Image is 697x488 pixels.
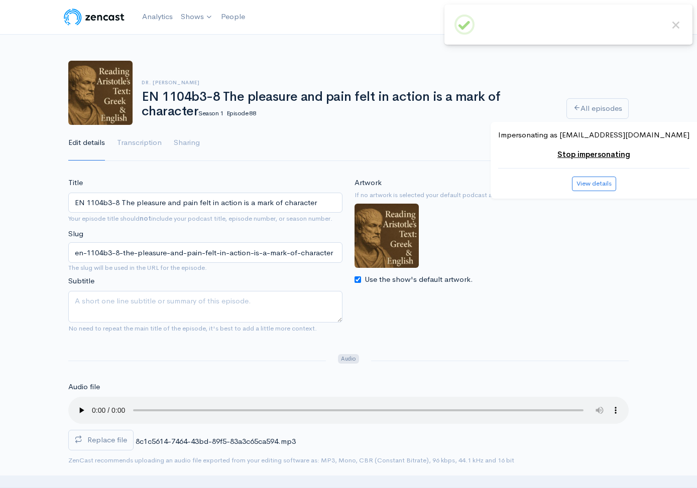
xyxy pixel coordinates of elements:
a: All episodes [566,98,629,119]
button: Close this dialog [669,19,682,32]
label: Audio file [68,381,100,393]
label: Use the show's default artwork. [365,274,473,285]
h1: EN 1104b3-8 The pleasure and pain felt in action is a mark of character [142,90,554,118]
p: Impersonating as [EMAIL_ADDRESS][DOMAIN_NAME] [498,129,689,141]
span: 8c1c5614-7464-43bd-89f5-83a3c65ca594.mp3 [136,436,296,446]
small: Your episode title should include your podcast title, episode number, or season number. [68,214,332,223]
iframe: gist-messenger-bubble-iframe [663,454,687,478]
a: Sharing [174,125,200,161]
input: What is the episode's title? [68,193,342,213]
small: Season 1 [198,109,223,117]
a: Analytics [138,6,177,28]
small: ZenCast recommends uploading an audio file exported from your editing software as: MP3, Mono, CBR... [68,456,514,464]
small: The slug will be used in the URL for the episode. [68,263,342,273]
button: View details [572,177,616,191]
a: Stop impersonating [557,149,630,159]
small: Episode 88 [226,109,256,117]
a: People [217,6,249,28]
label: Slug [68,228,83,240]
label: Subtitle [68,275,94,287]
h6: Dr. [PERSON_NAME] [142,80,554,85]
strong: not [140,214,151,223]
span: Audio [338,354,359,364]
label: Artwork [355,177,382,189]
span: Replace file [87,435,127,444]
small: No need to repeat the main title of the episode, it's best to add a little more context. [68,324,317,333]
a: Shows [177,6,217,28]
a: Edit details [68,125,105,161]
label: Title [68,177,83,189]
a: Transcription [117,125,162,161]
input: title-of-episode [68,242,342,263]
small: If no artwork is selected your default podcast artwork will be used [355,190,629,200]
img: ZenCast Logo [62,7,126,27]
